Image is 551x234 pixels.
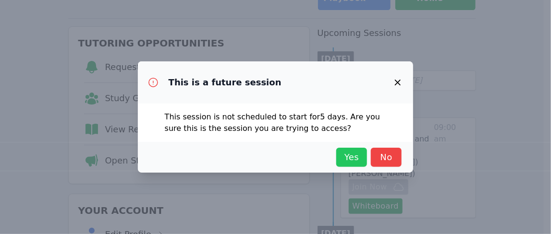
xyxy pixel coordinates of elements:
button: No [371,148,402,167]
p: This session is not scheduled to start for 5 days . Are you sure this is the session you are tryi... [165,111,387,134]
button: Yes [336,148,367,167]
span: Yes [341,151,362,164]
span: No [376,151,397,164]
h3: This is a future session [169,77,282,88]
